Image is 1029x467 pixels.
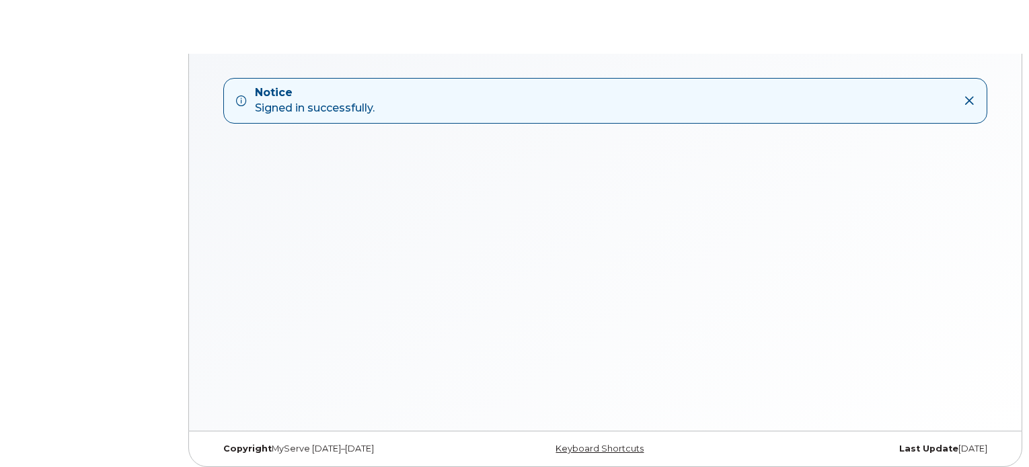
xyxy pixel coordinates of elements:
strong: Copyright [223,443,272,454]
div: Signed in successfully. [255,85,375,116]
strong: Last Update [899,443,958,454]
div: [DATE] [736,443,997,454]
div: MyServe [DATE]–[DATE] [213,443,475,454]
strong: Notice [255,85,375,101]
a: Keyboard Shortcuts [556,443,644,454]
